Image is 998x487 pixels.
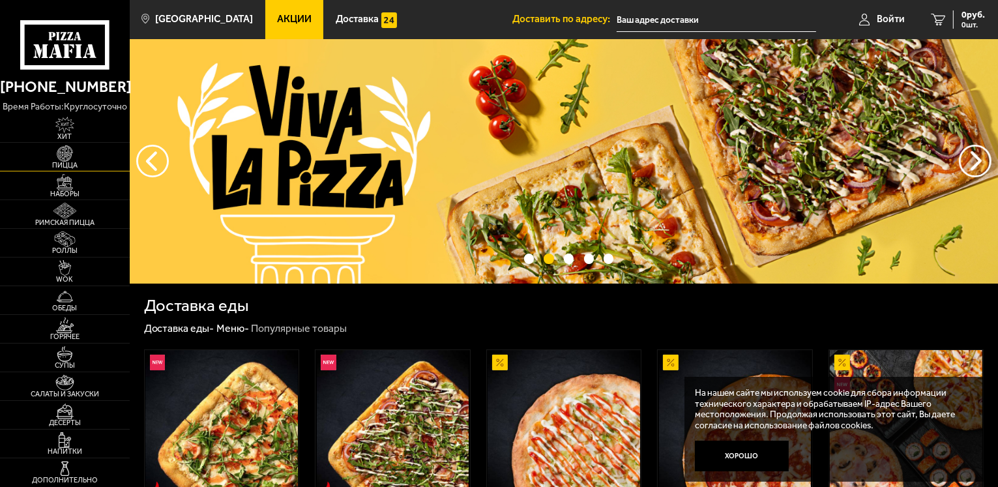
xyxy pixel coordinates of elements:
[512,14,617,24] span: Доставить по адресу:
[492,355,508,370] img: Акционный
[136,145,169,177] button: следующий
[144,322,214,334] a: Доставка еды-
[959,145,991,177] button: предыдущий
[877,14,905,24] span: Войти
[564,254,574,263] button: точки переключения
[663,355,679,370] img: Акционный
[150,355,166,370] img: Новинка
[524,254,534,263] button: точки переключения
[336,14,379,24] span: Доставка
[961,10,985,20] span: 0 руб.
[604,254,613,263] button: точки переключения
[834,355,850,370] img: Акционный
[144,297,249,314] h1: Доставка еды
[277,14,312,24] span: Акции
[695,441,789,472] button: Хорошо
[584,254,594,263] button: точки переключения
[544,254,553,263] button: точки переключения
[251,322,347,336] div: Популярные товары
[216,322,249,334] a: Меню-
[155,14,253,24] span: [GEOGRAPHIC_DATA]
[961,21,985,29] span: 0 шт.
[381,12,397,28] img: 15daf4d41897b9f0e9f617042186c801.svg
[321,355,336,370] img: Новинка
[695,387,965,430] p: На нашем сайте мы используем cookie для сбора информации технического характера и обрабатываем IP...
[617,8,816,32] input: Ваш адрес доставки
